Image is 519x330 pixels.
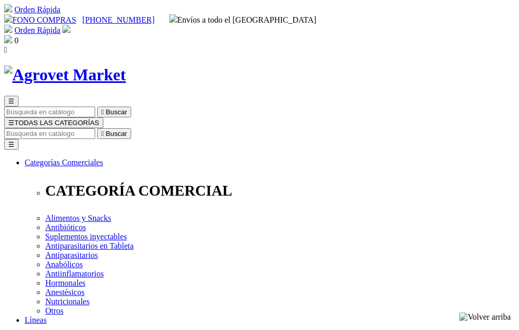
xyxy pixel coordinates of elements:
[101,108,104,116] i: 
[8,97,14,105] span: ☰
[4,96,19,107] button: ☰
[8,119,14,127] span: ☰
[45,306,64,315] a: Otros
[169,15,317,24] span: Envíos a todo el [GEOGRAPHIC_DATA]
[45,182,515,199] p: CATEGORÍA COMERCIAL
[4,15,76,24] a: FONO COMPRAS
[62,26,70,34] a: Acceda a su cuenta de cliente
[45,279,85,287] a: Hormonales
[45,288,84,297] a: Anestésicos
[4,45,7,54] i: 
[45,232,127,241] a: Suplementos inyectables
[106,130,127,137] span: Buscar
[14,36,19,45] span: 0
[4,139,19,150] button: ☰
[14,5,60,14] a: Orden Rápida
[4,128,95,139] input: Buscar
[45,269,104,278] a: Antiinflamatorios
[45,260,83,269] a: Anabólicos
[62,25,70,33] img: user.svg
[459,312,511,322] img: Volver arriba
[4,65,126,84] img: Agrovet Market
[4,25,12,33] img: shopping-cart.svg
[106,108,127,116] span: Buscar
[45,251,98,259] a: Antiparasitarios
[4,117,103,128] button: ☰TODAS LAS CATEGORÍAS
[4,107,95,117] input: Buscar
[169,14,177,23] img: delivery-truck.svg
[14,26,60,34] a: Orden Rápida
[25,316,47,324] a: Líneas
[4,14,12,23] img: phone.svg
[82,15,154,24] a: [PHONE_NUMBER]
[45,223,86,232] a: Antibióticos
[101,130,104,137] i: 
[4,4,12,12] img: shopping-cart.svg
[45,214,111,222] a: Alimentos y Snacks
[4,35,12,43] img: shopping-bag.svg
[97,128,131,139] button:  Buscar
[45,297,90,306] a: Nutricionales
[97,107,131,117] button:  Buscar
[45,241,134,250] a: Antiparasitarios en Tableta
[25,158,103,167] a: Categorías Comerciales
